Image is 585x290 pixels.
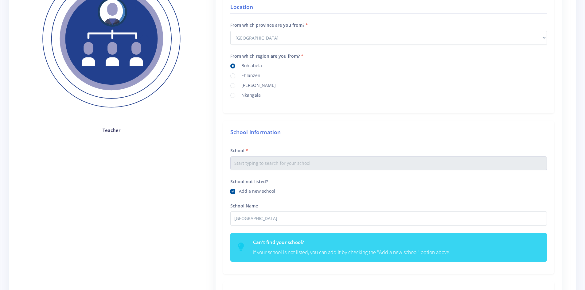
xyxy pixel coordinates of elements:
[230,147,248,154] label: School
[239,188,275,193] label: Add a new school
[239,82,276,87] label: [PERSON_NAME]
[230,128,547,139] h4: School Information
[230,203,258,209] label: School Name
[230,178,268,185] label: School not listed?
[239,92,261,97] label: Nkangala
[230,53,303,59] label: From which region are you from?
[230,3,547,14] h4: Location
[230,211,547,226] input: Enter school name
[253,248,539,257] p: If your school is not listed, you can add it by checking the "Add a new school" option above.
[28,127,195,134] h4: Teacher
[230,22,308,28] label: From which province are you from?
[239,62,262,67] label: Bohlabela
[239,72,262,77] label: Ehlanzeni
[230,156,547,170] input: Start typing to search for your school
[253,239,539,246] h6: Can't find your school?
